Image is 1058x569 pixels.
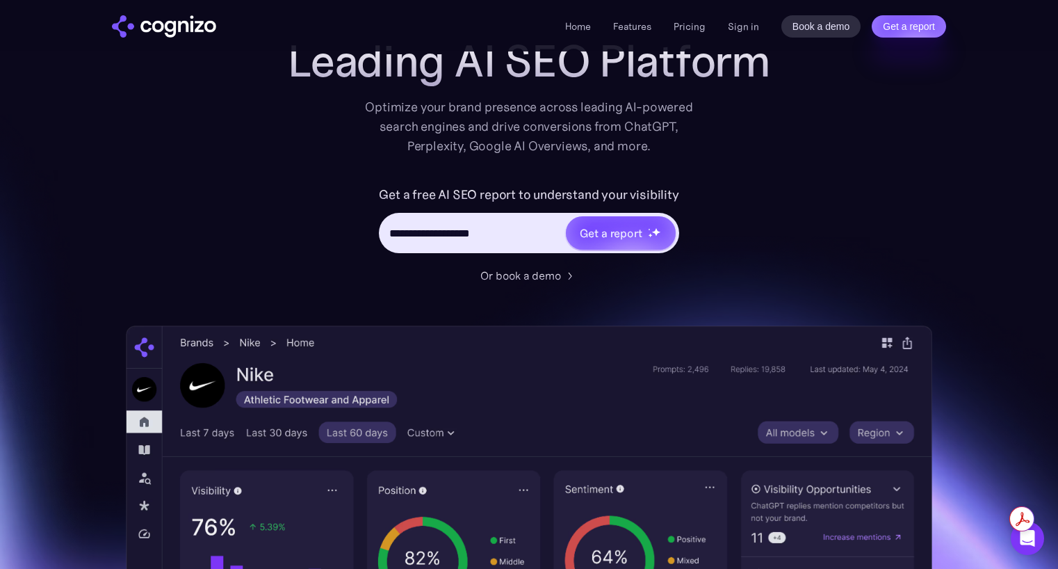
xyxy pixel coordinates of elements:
label: Get a free AI SEO report to understand your visibility [379,184,678,206]
h1: Leading AI SEO Platform [288,36,770,86]
form: Hero URL Input Form [379,184,678,260]
a: home [112,15,216,38]
a: Get a reportstarstarstar [564,215,677,251]
div: Optimize your brand presence across leading AI-powered search engines and drive conversions from ... [358,97,700,156]
a: Get a report [872,15,946,38]
a: Book a demo [781,15,861,38]
img: star [651,227,660,237]
img: star [648,233,653,238]
div: Open Intercom Messenger [1011,522,1044,555]
a: Pricing [674,20,706,33]
a: Or book a demo [480,267,578,284]
img: star [648,228,650,230]
div: Or book a demo [480,267,561,284]
a: Home [565,20,591,33]
img: cognizo logo [112,15,216,38]
a: Features [613,20,651,33]
a: Sign in [728,18,759,35]
div: Get a report [580,225,642,241]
